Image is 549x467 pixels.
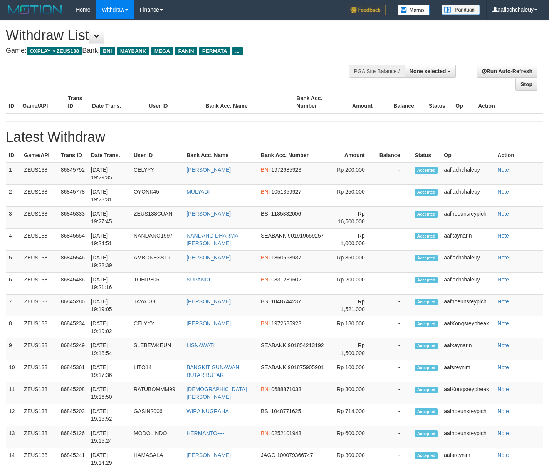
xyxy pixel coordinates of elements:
[6,207,21,229] td: 3
[58,207,88,229] td: 86845333
[88,426,131,448] td: [DATE] 19:15:24
[415,343,438,349] span: Accepted
[332,316,376,338] td: Rp 180,000
[186,386,247,400] a: [DEMOGRAPHIC_DATA][PERSON_NAME]
[232,47,243,55] span: ...
[376,316,412,338] td: -
[21,426,57,448] td: ZEUS138
[186,276,210,283] a: SUPANDI
[288,342,324,348] span: 901854213192
[186,430,225,436] a: HERMANTO----
[6,295,21,316] td: 7
[186,452,231,458] a: [PERSON_NAME]
[261,167,270,173] span: BNI
[415,387,438,393] span: Accepted
[261,342,286,348] span: SEABANK
[88,316,131,338] td: [DATE] 19:19:02
[88,229,131,251] td: [DATE] 19:24:51
[415,211,438,218] span: Accepted
[146,91,202,113] th: User ID
[186,211,231,217] a: [PERSON_NAME]
[19,91,65,113] th: Game/API
[497,452,509,458] a: Note
[497,254,509,261] a: Note
[415,189,438,196] span: Accepted
[261,430,270,436] span: BNI
[271,211,301,217] span: 1185332006
[497,276,509,283] a: Note
[497,167,509,173] a: Note
[376,148,412,162] th: Balance
[441,148,494,162] th: Op
[441,338,494,360] td: aafkaynarin
[332,207,376,229] td: Rp 16,500,000
[58,404,88,426] td: 86845203
[21,229,57,251] td: ZEUS138
[261,298,270,305] span: BSI
[261,233,286,239] span: SEABANK
[88,148,131,162] th: Date Trans.
[415,299,438,305] span: Accepted
[332,251,376,273] td: Rp 350,000
[441,251,494,273] td: aaflachchaleuy
[332,295,376,316] td: Rp 1,521,000
[21,316,57,338] td: ZEUS138
[376,185,412,207] td: -
[6,360,21,382] td: 10
[58,382,88,404] td: 86845208
[376,295,412,316] td: -
[441,426,494,448] td: aafnoeunsreypich
[271,254,301,261] span: 1860663937
[452,91,475,113] th: Op
[261,364,286,370] span: SEABANK
[376,404,412,426] td: -
[376,207,412,229] td: -
[131,382,183,404] td: RATUBOMMM99
[186,233,238,246] a: NANDANG DHARMA [PERSON_NAME]
[199,47,230,55] span: PERMATA
[131,162,183,185] td: CELYYY
[415,167,438,174] span: Accepted
[186,189,210,195] a: MULYADI
[411,148,441,162] th: Status
[332,382,376,404] td: Rp 300,000
[441,404,494,426] td: aafnoeunsreypich
[271,408,301,414] span: 1048771625
[261,408,270,414] span: BSI
[376,273,412,295] td: -
[6,382,21,404] td: 11
[442,5,480,15] img: panduan.png
[27,47,82,55] span: OXPLAY > ZEUS138
[261,189,270,195] span: BNI
[415,277,438,283] span: Accepted
[21,338,57,360] td: ZEUS138
[261,452,275,458] span: JAGO
[186,342,215,348] a: LISNAWATI
[271,430,301,436] span: 0252101943
[332,338,376,360] td: Rp 1,500,000
[339,91,384,113] th: Amount
[271,167,301,173] span: 1972685923
[398,5,430,15] img: Button%20Memo.svg
[131,338,183,360] td: SLEBEWKEUN
[348,5,386,15] img: Feedback.jpg
[88,273,131,295] td: [DATE] 19:21:16
[186,364,239,378] a: BANGKIT GUNAWAN BUTAR BUTAR
[497,386,509,392] a: Note
[271,276,301,283] span: 0831239602
[441,382,494,404] td: aafKongsreypheak
[332,148,376,162] th: Amount
[376,338,412,360] td: -
[183,148,258,162] th: Bank Acc. Name
[477,65,537,78] a: Run Auto-Refresh
[186,408,229,414] a: WIRA NUGRAHA
[271,189,301,195] span: 1051359927
[88,360,131,382] td: [DATE] 19:17:36
[131,316,183,338] td: CELYYY
[376,251,412,273] td: -
[441,162,494,185] td: aaflachchaleuy
[332,273,376,295] td: Rp 200,000
[131,295,183,316] td: JAYA138
[497,211,509,217] a: Note
[88,251,131,273] td: [DATE] 19:22:39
